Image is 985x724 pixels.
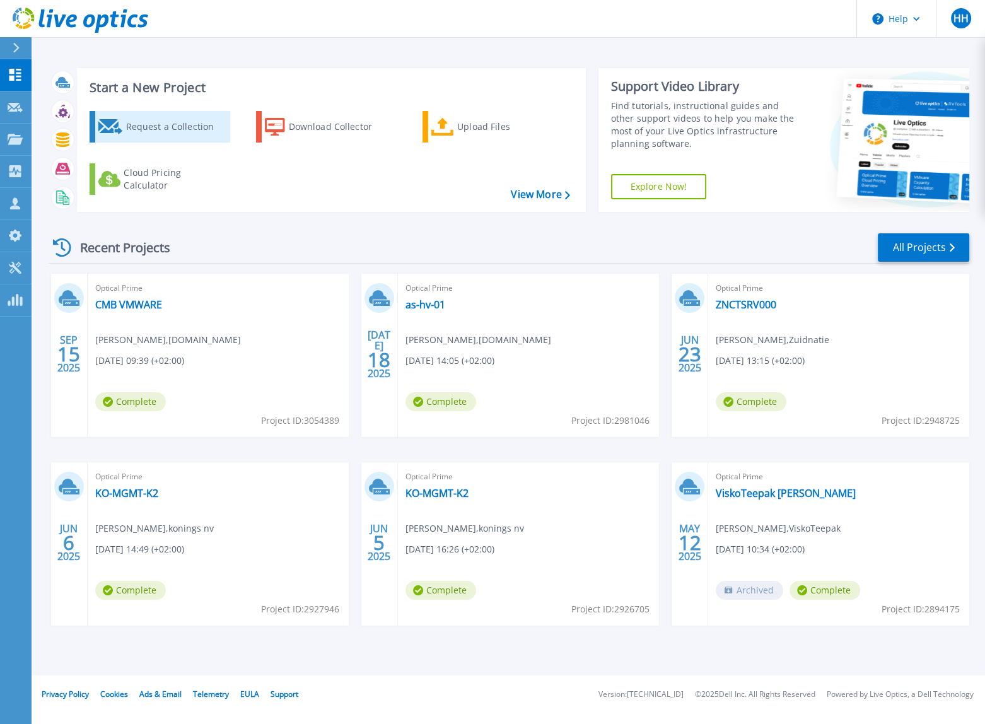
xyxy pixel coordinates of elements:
span: Project ID: 2926705 [571,602,650,616]
div: MAY 2025 [677,520,701,566]
div: JUN 2025 [57,520,81,566]
a: CMB VMWARE [95,298,162,311]
a: Ads & Email [139,689,182,699]
h3: Start a New Project [90,81,569,95]
div: Find tutorials, instructional guides and other support videos to help you make the most of your L... [611,100,798,150]
span: 6 [63,537,74,548]
span: [DATE] 10:34 (+02:00) [716,542,805,556]
a: KO-MGMT-K2 [95,487,158,499]
span: Archived [716,581,783,600]
a: as-hv-01 [405,298,445,311]
div: Upload Files [457,114,558,139]
span: Optical Prime [405,470,651,484]
a: Telemetry [193,689,229,699]
li: Version: [TECHNICAL_ID] [598,691,684,699]
span: HH [953,13,968,23]
span: 23 [678,349,701,359]
div: Support Video Library [611,78,798,95]
span: Project ID: 2981046 [571,414,650,428]
span: [DATE] 14:05 (+02:00) [405,354,494,368]
span: [DATE] 14:49 (+02:00) [95,542,184,556]
span: Complete [95,392,166,411]
span: Complete [790,581,860,600]
a: Request a Collection [90,111,230,143]
a: Upload Files [423,111,563,143]
span: Complete [405,392,476,411]
div: Cloud Pricing Calculator [124,166,224,192]
span: Optical Prime [95,281,341,295]
span: [PERSON_NAME] , [DOMAIN_NAME] [405,333,551,347]
li: Powered by Live Optics, a Dell Technology [827,691,974,699]
span: 18 [368,354,390,365]
span: [PERSON_NAME] , ViskoTeepak [716,522,841,535]
div: JUN 2025 [367,520,391,566]
a: Support [271,689,298,699]
span: Project ID: 2927946 [261,602,339,616]
span: Project ID: 2948725 [882,414,960,428]
div: Request a Collection [125,114,226,139]
span: Complete [405,581,476,600]
div: JUN 2025 [677,331,701,377]
a: Download Collector [256,111,397,143]
a: Privacy Policy [42,689,89,699]
span: [DATE] 16:26 (+02:00) [405,542,494,556]
a: KO-MGMT-K2 [405,487,469,499]
span: [PERSON_NAME] , Zuidnatie [716,333,829,347]
span: Optical Prime [405,281,651,295]
span: [DATE] 13:15 (+02:00) [716,354,805,368]
div: [DATE] 2025 [367,331,391,377]
span: Complete [95,581,166,600]
span: 12 [678,537,701,548]
span: 5 [373,537,385,548]
span: Complete [716,392,786,411]
a: View More [511,189,569,201]
li: © 2025 Dell Inc. All Rights Reserved [695,691,815,699]
span: Optical Prime [716,470,962,484]
span: [DATE] 09:39 (+02:00) [95,354,184,368]
a: Cookies [100,689,128,699]
span: [PERSON_NAME] , konings nv [95,522,214,535]
span: Project ID: 3054389 [261,414,339,428]
span: 15 [57,349,80,359]
div: SEP 2025 [57,331,81,377]
span: Optical Prime [716,281,962,295]
a: ViskoTeepak [PERSON_NAME] [716,487,856,499]
a: EULA [240,689,259,699]
div: Download Collector [288,114,389,139]
span: Project ID: 2894175 [882,602,960,616]
a: Cloud Pricing Calculator [90,163,230,195]
a: ZNCTSRV000 [716,298,776,311]
a: Explore Now! [611,174,707,199]
div: Recent Projects [49,232,187,263]
span: Optical Prime [95,470,341,484]
span: [PERSON_NAME] , [DOMAIN_NAME] [95,333,241,347]
a: All Projects [878,233,969,262]
span: [PERSON_NAME] , konings nv [405,522,524,535]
